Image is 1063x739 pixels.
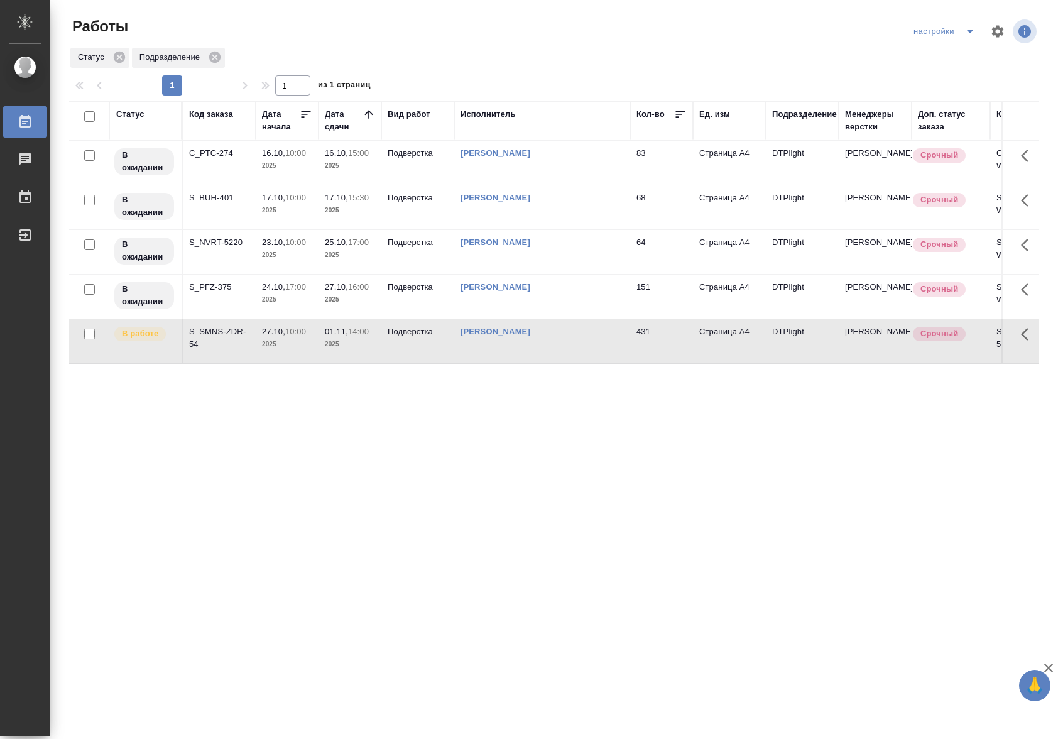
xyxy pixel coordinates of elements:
[845,281,905,293] p: [PERSON_NAME]
[766,141,839,185] td: DTPlight
[630,230,693,274] td: 64
[132,48,225,68] div: Подразделение
[918,108,984,133] div: Доп. статус заказа
[325,293,375,306] p: 2025
[325,327,348,336] p: 01.11,
[693,185,766,229] td: Страница А4
[920,283,958,295] p: Срочный
[325,193,348,202] p: 17.10,
[122,283,166,308] p: В ожидании
[990,319,1063,363] td: S_SMNS-ZDR-54-WK-024
[910,21,983,41] div: split button
[113,147,175,177] div: Исполнитель назначен, приступать к работе пока рано
[845,236,905,249] p: [PERSON_NAME]
[113,326,175,342] div: Исполнитель выполняет работу
[189,108,233,121] div: Код заказа
[262,204,312,217] p: 2025
[772,108,837,121] div: Подразделение
[262,238,285,247] p: 23.10,
[388,192,448,204] p: Подверстка
[285,148,306,158] p: 10:00
[189,326,249,351] div: S_SMNS-ZDR-54
[113,236,175,266] div: Исполнитель назначен, приступать к работе пока рано
[189,147,249,160] div: C_PTC-274
[990,141,1063,185] td: C_PTC-274-WK-001
[461,193,530,202] a: [PERSON_NAME]
[845,108,905,133] div: Менеджеры верстки
[996,108,1045,121] div: Код работы
[1013,230,1044,260] button: Здесь прячутся важные кнопки
[766,319,839,363] td: DTPlight
[189,236,249,249] div: S_NVRT-5220
[630,141,693,185] td: 83
[630,185,693,229] td: 68
[325,204,375,217] p: 2025
[388,236,448,249] p: Подверстка
[262,160,312,172] p: 2025
[693,230,766,274] td: Страница А4
[461,282,530,292] a: [PERSON_NAME]
[78,51,109,63] p: Статус
[325,249,375,261] p: 2025
[122,327,158,340] p: В работе
[990,230,1063,274] td: S_NVRT-5220-WK-013
[845,147,905,160] p: [PERSON_NAME]
[348,327,369,336] p: 14:00
[693,275,766,319] td: Страница А4
[1013,275,1044,305] button: Здесь прячутся важные кнопки
[189,192,249,204] div: S_BUH-401
[348,238,369,247] p: 17:00
[113,192,175,221] div: Исполнитель назначен, приступать к работе пока рано
[630,275,693,319] td: 151
[1013,319,1044,349] button: Здесь прячутся важные кнопки
[461,327,530,336] a: [PERSON_NAME]
[693,319,766,363] td: Страница А4
[325,338,375,351] p: 2025
[920,194,958,206] p: Срочный
[388,326,448,338] p: Подверстка
[636,108,665,121] div: Кол-во
[990,275,1063,319] td: S_PFZ-375-WK-007
[461,148,530,158] a: [PERSON_NAME]
[122,149,166,174] p: В ожидании
[699,108,730,121] div: Ед. изм
[285,193,306,202] p: 10:00
[262,148,285,158] p: 16.10,
[69,16,128,36] span: Работы
[990,185,1063,229] td: S_BUH-401-WK-008
[116,108,144,121] div: Статус
[262,193,285,202] p: 17.10,
[262,338,312,351] p: 2025
[262,327,285,336] p: 27.10,
[630,319,693,363] td: 431
[348,148,369,158] p: 15:00
[348,193,369,202] p: 15:30
[845,192,905,204] p: [PERSON_NAME]
[318,77,371,96] span: из 1 страниц
[766,185,839,229] td: DTPlight
[325,148,348,158] p: 16.10,
[1024,672,1045,699] span: 🙏
[325,108,363,133] div: Дата сдачи
[122,194,166,219] p: В ожидании
[388,281,448,293] p: Подверстка
[262,293,312,306] p: 2025
[113,281,175,310] div: Исполнитель назначен, приступать к работе пока рано
[388,147,448,160] p: Подверстка
[461,238,530,247] a: [PERSON_NAME]
[1013,185,1044,216] button: Здесь прячутся важные кнопки
[693,141,766,185] td: Страница А4
[766,275,839,319] td: DTPlight
[189,281,249,293] div: S_PFZ-375
[845,326,905,338] p: [PERSON_NAME]
[70,48,129,68] div: Статус
[285,282,306,292] p: 17:00
[122,238,166,263] p: В ожидании
[1013,19,1039,43] span: Посмотреть информацию
[325,282,348,292] p: 27.10,
[920,238,958,251] p: Срочный
[920,149,958,161] p: Срочный
[262,108,300,133] div: Дата начала
[325,238,348,247] p: 25.10,
[348,282,369,292] p: 16:00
